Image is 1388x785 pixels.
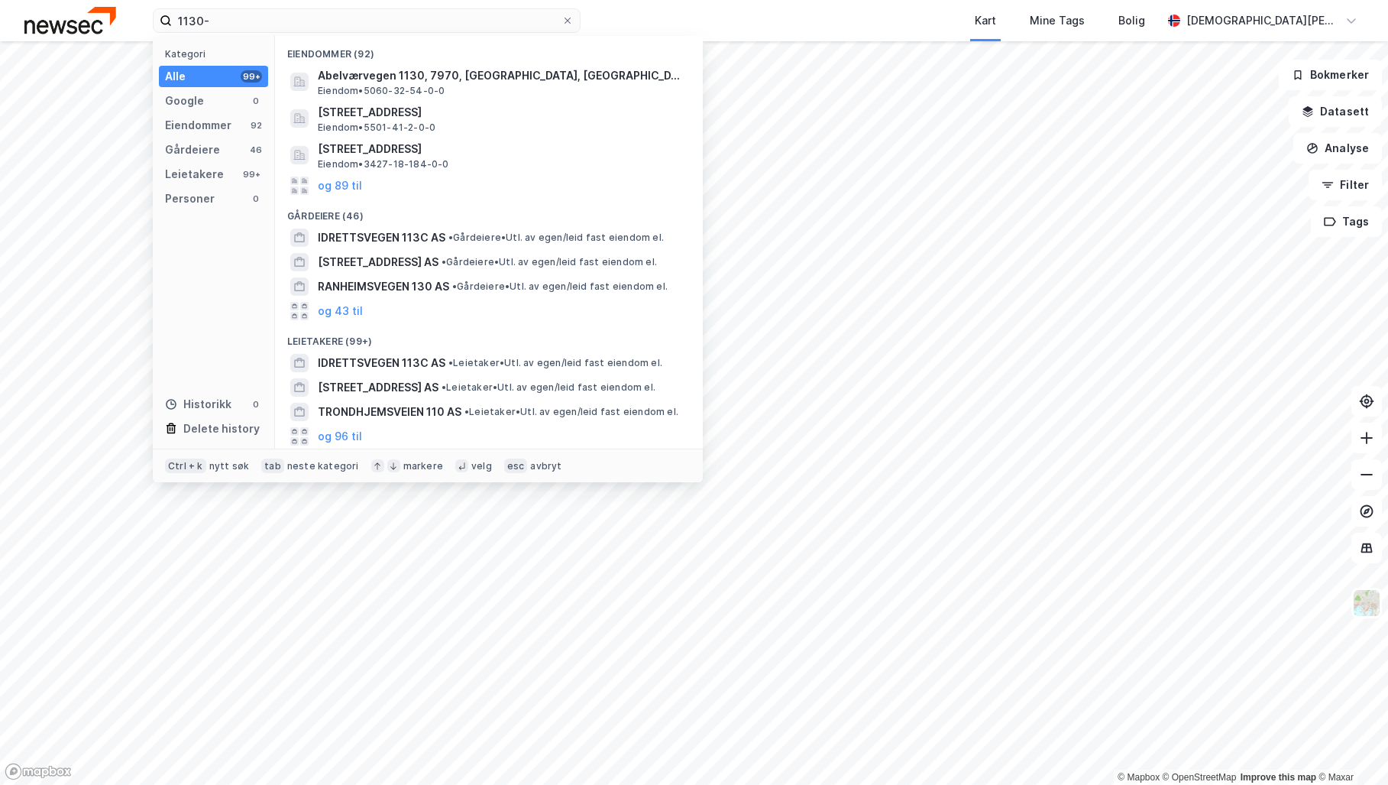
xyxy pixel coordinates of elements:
[1311,206,1382,237] button: Tags
[318,354,445,372] span: IDRETTSVEGEN 113C AS
[261,459,284,474] div: tab
[287,460,359,472] div: neste kategori
[318,85,445,97] span: Eiendom • 5060-32-54-0-0
[318,158,449,170] span: Eiendom • 3427-18-184-0-0
[250,398,262,410] div: 0
[318,122,435,134] span: Eiendom • 5501-41-2-0-0
[464,406,469,417] span: •
[1352,589,1381,618] img: Z
[183,420,260,438] div: Delete history
[452,281,668,293] span: Gårdeiere • Utl. av egen/leid fast eiendom el.
[250,95,262,107] div: 0
[318,229,445,247] span: IDRETTSVEGEN 113C AS
[275,198,703,225] div: Gårdeiere (46)
[975,11,996,30] div: Kart
[24,7,116,34] img: newsec-logo.f6e21ccffca1b3a03d2d.png
[318,253,438,271] span: [STREET_ADDRESS] AS
[530,460,561,472] div: avbryt
[504,459,528,474] div: esc
[250,119,262,131] div: 92
[318,277,449,296] span: RANHEIMSVEGEN 130 AS
[318,378,438,397] span: [STREET_ADDRESS] AS
[165,92,204,110] div: Google
[442,256,446,268] span: •
[1312,712,1388,785] div: Kontrollprogram for chat
[448,232,453,243] span: •
[209,460,250,472] div: nytt søk
[165,116,231,135] div: Eiendommer
[1163,772,1237,783] a: OpenStreetMap
[165,165,224,183] div: Leietakere
[165,395,231,414] div: Historikk
[165,459,206,474] div: Ctrl + k
[318,302,363,320] button: og 43 til
[1186,11,1339,30] div: [DEMOGRAPHIC_DATA][PERSON_NAME]
[241,70,262,83] div: 99+
[452,281,457,292] span: •
[403,460,443,472] div: markere
[165,141,220,159] div: Gårdeiere
[318,403,461,421] span: TRONDHJEMSVEIEN 110 AS
[250,144,262,156] div: 46
[471,460,492,472] div: velg
[5,763,72,780] a: Mapbox homepage
[250,193,262,205] div: 0
[318,66,684,85] span: Abelværvegen 1130, 7970, [GEOGRAPHIC_DATA], [GEOGRAPHIC_DATA]
[448,357,662,369] span: Leietaker • Utl. av egen/leid fast eiendom el.
[318,427,362,446] button: og 96 til
[275,323,703,351] div: Leietakere (99+)
[1309,170,1382,200] button: Filter
[1289,96,1382,127] button: Datasett
[165,67,186,86] div: Alle
[464,406,678,418] span: Leietaker • Utl. av egen/leid fast eiendom el.
[1293,133,1382,164] button: Analyse
[1279,60,1382,90] button: Bokmerker
[318,140,684,158] span: [STREET_ADDRESS]
[241,168,262,180] div: 99+
[318,177,362,195] button: og 89 til
[172,9,561,32] input: Søk på adresse, matrikkel, gårdeiere, leietakere eller personer
[165,190,215,208] div: Personer
[1118,772,1160,783] a: Mapbox
[442,381,446,393] span: •
[448,232,664,244] span: Gårdeiere • Utl. av egen/leid fast eiendom el.
[1241,772,1316,783] a: Improve this map
[1312,712,1388,785] iframe: Chat Widget
[1030,11,1085,30] div: Mine Tags
[275,36,703,63] div: Eiendommer (92)
[1118,11,1145,30] div: Bolig
[442,381,655,394] span: Leietaker • Utl. av egen/leid fast eiendom el.
[165,48,268,60] div: Kategori
[448,357,453,368] span: •
[318,103,684,122] span: [STREET_ADDRESS]
[442,256,657,268] span: Gårdeiere • Utl. av egen/leid fast eiendom el.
